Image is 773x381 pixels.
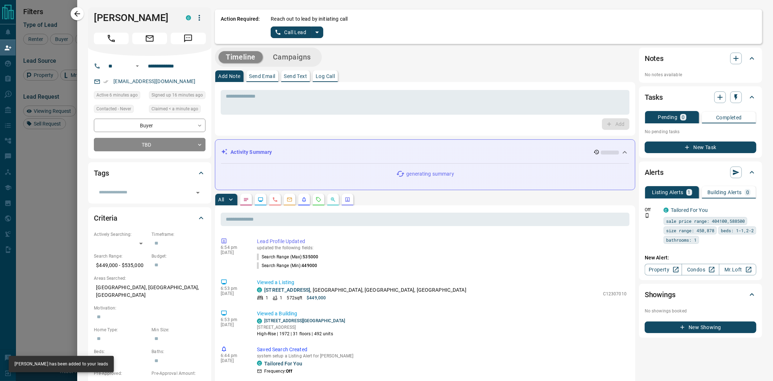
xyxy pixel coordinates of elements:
[746,190,749,195] p: 0
[303,254,318,259] span: 535000
[666,217,745,225] span: sale price range: 404100,588500
[666,236,697,243] span: bathrooms: 1
[219,51,263,63] button: Timeline
[645,89,756,106] div: Tasks
[645,254,756,262] p: New Alert:
[186,15,191,20] div: condos.ca
[645,206,659,213] p: Off
[132,33,167,44] span: Email
[218,74,240,79] p: Add Note
[671,207,708,213] a: Tailored For You
[257,245,627,250] p: updated the following fields:
[316,74,335,79] p: Log Call
[716,115,742,120] p: Completed
[221,250,246,255] p: [DATE]
[645,321,756,333] button: New Showing
[221,286,246,291] p: 6:53 pm
[133,62,142,70] button: Open
[257,324,345,331] p: [STREET_ADDRESS]
[645,50,756,67] div: Notes
[94,231,148,238] p: Actively Searching:
[682,264,719,275] a: Condos
[645,164,756,181] div: Alerts
[330,197,336,202] svg: Opportunities
[94,305,205,311] p: Motivation:
[272,197,278,202] svg: Calls
[94,275,205,282] p: Areas Searched:
[682,115,685,120] p: 0
[14,358,108,370] div: [PERSON_NAME] has been added to your leads
[719,264,756,275] a: Mr.Loft
[645,264,682,275] a: Property
[264,361,302,366] a: Tailored For You
[96,91,138,99] span: Active 6 minutes ago
[221,146,629,159] div: Activity Summary
[645,167,664,178] h2: Alerts
[113,78,195,84] a: [EMAIL_ADDRESS][DOMAIN_NAME]
[94,119,205,132] div: Buyer
[307,295,326,301] p: $449,000
[221,245,246,250] p: 6:54 pm
[151,348,205,355] p: Baths:
[221,322,246,327] p: [DATE]
[645,53,664,64] h2: Notes
[151,327,205,333] p: Min Size:
[257,279,627,286] p: Viewed a Listing
[257,361,262,366] div: condos.ca
[645,142,756,153] button: New Task
[266,295,268,301] p: 1
[286,369,292,374] strong: Off
[221,317,246,322] p: 6:53 pm
[287,197,292,202] svg: Emails
[645,286,756,303] div: Showings
[688,190,691,195] p: 1
[707,190,742,195] p: Building Alerts
[645,126,756,137] p: No pending tasks
[302,263,317,268] span: 449000
[645,213,650,218] svg: Push Notification Only
[94,259,148,271] p: $449,000 - $535,000
[257,331,345,337] p: High-Rise | 1972 | 31 floors | 492 units
[103,79,108,84] svg: Email Verified
[603,291,627,297] p: C12307010
[94,370,148,377] p: Pre-Approved:
[221,15,260,38] p: Action Required:
[664,208,669,213] div: condos.ca
[264,286,466,294] p: , [GEOGRAPHIC_DATA], [GEOGRAPHIC_DATA], [GEOGRAPHIC_DATA]
[171,33,205,44] span: Message
[94,327,148,333] p: Home Type:
[645,308,756,314] p: No showings booked
[94,209,205,227] div: Criteria
[257,310,627,317] p: Viewed a Building
[666,227,714,234] span: size range: 450,878
[257,287,262,292] div: condos.ca
[94,167,109,179] h2: Tags
[258,197,263,202] svg: Lead Browsing Activity
[257,262,317,269] p: Search Range (Min) :
[257,254,318,260] p: Search Range (Max) :
[94,33,129,44] span: Call
[345,197,350,202] svg: Agent Actions
[652,190,683,195] p: Listing Alerts
[149,91,205,101] div: Sat Oct 11 2025
[271,15,348,23] p: Reach out to lead by initiating call
[264,287,310,293] a: [STREET_ADDRESS]
[257,353,627,359] p: system setup a Listing Alert for [PERSON_NAME]
[645,91,663,103] h2: Tasks
[193,188,203,198] button: Open
[94,138,205,151] div: TBD
[658,115,677,120] p: Pending
[94,348,148,355] p: Beds:
[257,238,627,245] p: Lead Profile Updated
[266,51,318,63] button: Campaigns
[94,253,148,259] p: Search Range:
[271,26,311,38] button: Call Lead
[94,164,205,182] div: Tags
[257,319,262,324] div: condos.ca
[287,295,303,301] p: 572 sqft
[221,353,246,358] p: 6:44 pm
[645,289,676,300] h2: Showings
[230,148,272,156] p: Activity Summary
[221,358,246,363] p: [DATE]
[264,318,345,323] a: [STREET_ADDRESS][GEOGRAPHIC_DATA]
